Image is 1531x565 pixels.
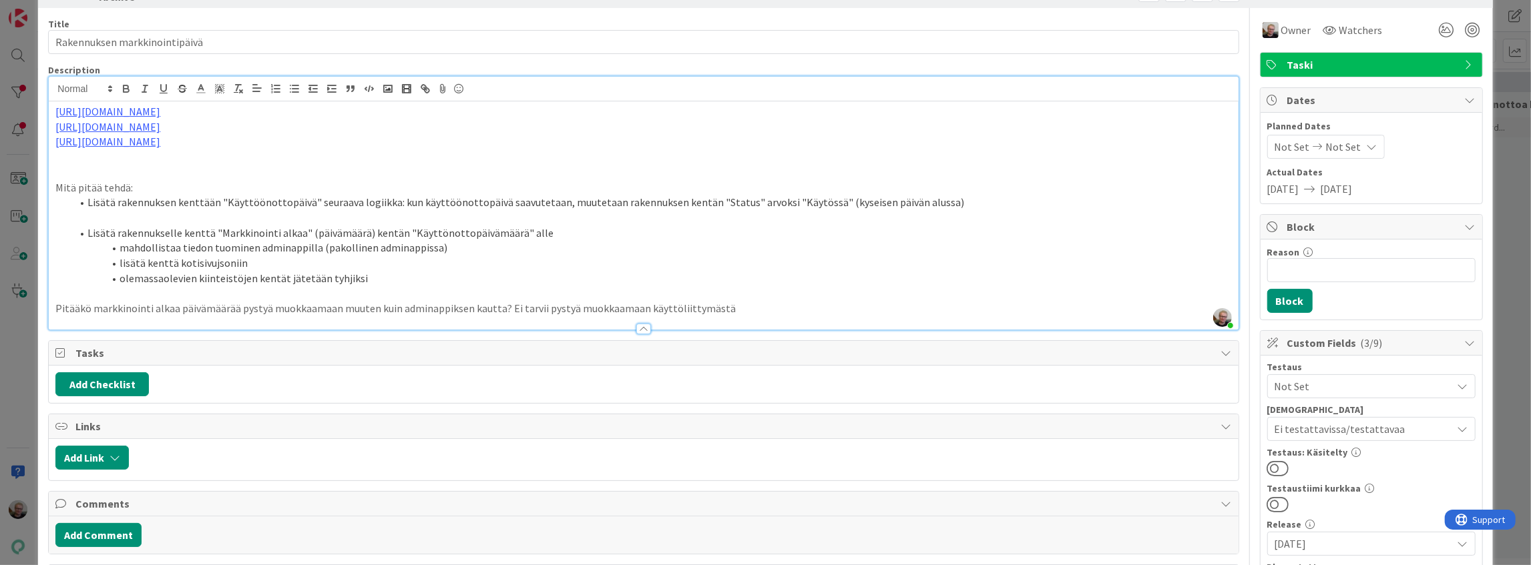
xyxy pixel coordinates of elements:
span: [DATE] [1267,181,1299,197]
li: mahdollistaa tiedon tuominen adminappilla (pakollinen adminappissa) [71,240,1231,255]
a: [URL][DOMAIN_NAME] [55,135,160,148]
span: Links [75,418,1214,434]
span: Description [48,64,100,76]
span: Not Set [1275,139,1310,155]
button: Add Comment [55,523,142,547]
img: JH [1263,22,1279,38]
span: [DATE] [1275,536,1452,552]
a: [URL][DOMAIN_NAME] [55,120,160,133]
div: Testaus: Käsitelty [1267,448,1476,457]
button: Add Link [55,446,129,470]
img: p6a4HZyo4Mr4c9ktn731l0qbKXGT4cnd.jpg [1213,308,1232,327]
li: olemassaolevien kiinteistöjen kentät jätetään tyhjiksi [71,271,1231,286]
span: Comments [75,496,1214,512]
span: [DATE] [1321,181,1353,197]
li: Lisätä rakennukselle kenttä "Markkinointi alkaa" (päivämäärä) kentän "Käyttönottopäivämäärä" alle [71,225,1231,241]
div: [DEMOGRAPHIC_DATA] [1267,405,1476,414]
span: Not Set [1275,378,1452,394]
span: Tasks [75,345,1214,361]
span: Support [28,2,61,18]
button: Add Checklist [55,372,149,396]
span: Owner [1281,22,1311,38]
input: type card name here... [48,30,1239,54]
span: Custom Fields [1287,335,1458,351]
button: Block [1267,289,1313,313]
div: Release [1267,520,1476,529]
div: Testaus [1267,362,1476,372]
span: Ei testattavissa/testattavaa [1275,421,1452,437]
div: Testaustiimi kurkkaa [1267,484,1476,493]
span: Taski [1287,57,1458,73]
label: Title [48,18,69,30]
li: lisätä kenttä kotisivujsoniin [71,255,1231,271]
li: Lisätä rakennuksen kenttään "Käyttöönottopäivä" seuraava logiikka: kun käyttöönottopäivä saavutet... [71,195,1231,210]
span: Not Set [1326,139,1361,155]
p: Mitä pitää tehdä: [55,180,1231,195]
label: Reason [1267,246,1300,258]
a: [URL][DOMAIN_NAME] [55,105,160,118]
span: Actual Dates [1267,165,1476,179]
span: ( 3/9 ) [1361,336,1383,350]
p: Pitääkö markkinointi alkaa päivämäärää pystyä muokkaamaan muuten kuin adminappiksen kautta? Ei ta... [55,301,1231,316]
span: Planned Dates [1267,119,1476,133]
span: Dates [1287,92,1458,108]
span: Watchers [1339,22,1383,38]
span: Block [1287,219,1458,235]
